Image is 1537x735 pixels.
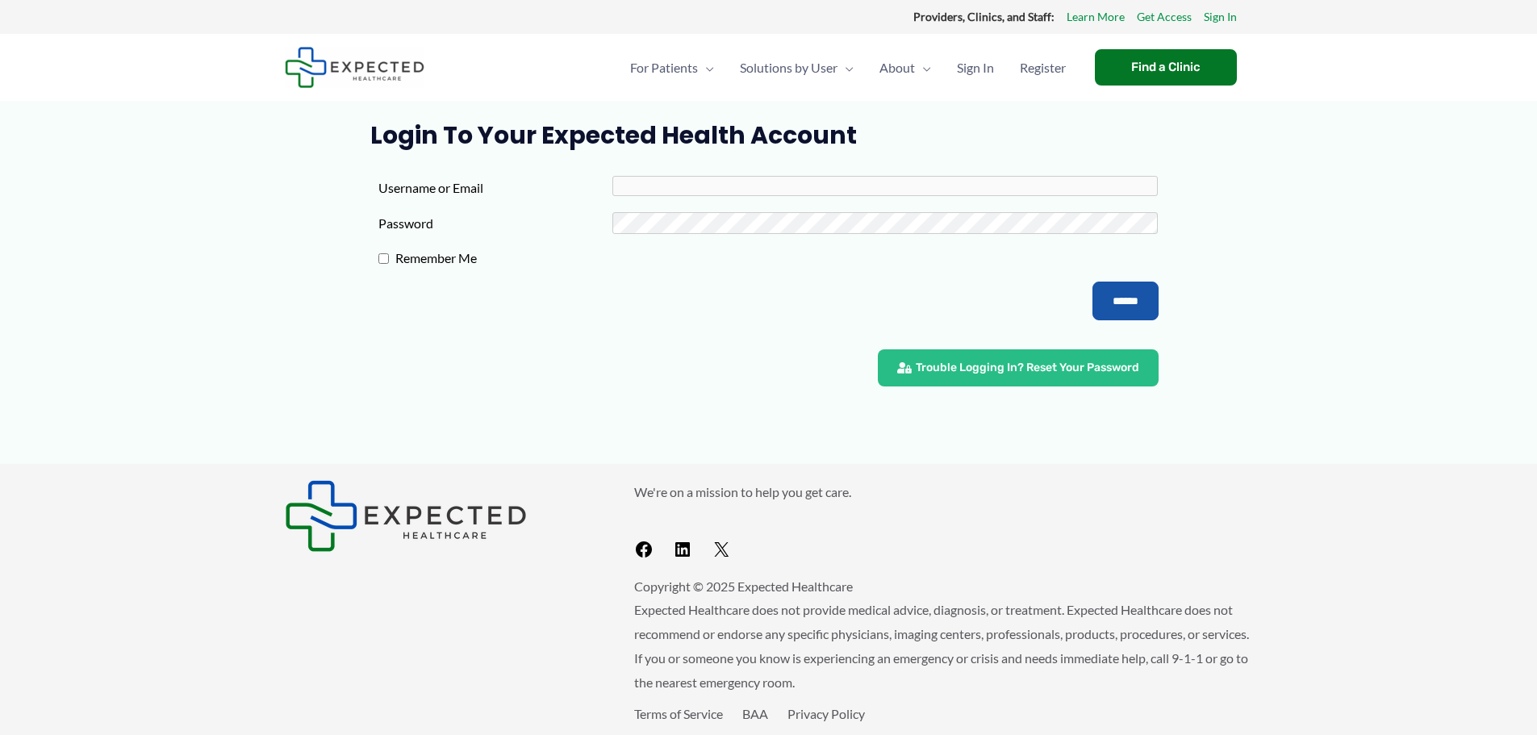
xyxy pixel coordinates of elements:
[837,40,854,96] span: Menu Toggle
[630,40,698,96] span: For Patients
[740,40,837,96] span: Solutions by User
[913,10,1055,23] strong: Providers, Clinics, and Staff:
[957,40,994,96] span: Sign In
[285,480,594,552] aside: Footer Widget 1
[370,121,1167,150] h1: Login to Your Expected Health Account
[634,480,1253,504] p: We're on a mission to help you get care.
[634,578,853,594] span: Copyright © 2025 Expected Healthcare
[944,40,1007,96] a: Sign In
[617,40,1079,96] nav: Primary Site Navigation
[378,211,612,236] label: Password
[634,602,1249,689] span: Expected Healthcare does not provide medical advice, diagnosis, or treatment. Expected Healthcare...
[727,40,867,96] a: Solutions by UserMenu Toggle
[1095,49,1237,86] a: Find a Clinic
[1137,6,1192,27] a: Get Access
[634,480,1253,566] aside: Footer Widget 2
[916,362,1139,374] span: Trouble Logging In? Reset Your Password
[378,176,612,200] label: Username or Email
[285,480,527,552] img: Expected Healthcare Logo - side, dark font, small
[915,40,931,96] span: Menu Toggle
[787,706,865,721] a: Privacy Policy
[617,40,727,96] a: For PatientsMenu Toggle
[878,349,1159,386] a: Trouble Logging In? Reset Your Password
[634,706,723,721] a: Terms of Service
[285,47,424,88] img: Expected Healthcare Logo - side, dark font, small
[742,706,768,721] a: BAA
[698,40,714,96] span: Menu Toggle
[1067,6,1125,27] a: Learn More
[389,246,623,270] label: Remember Me
[867,40,944,96] a: AboutMenu Toggle
[1020,40,1066,96] span: Register
[1204,6,1237,27] a: Sign In
[879,40,915,96] span: About
[1007,40,1079,96] a: Register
